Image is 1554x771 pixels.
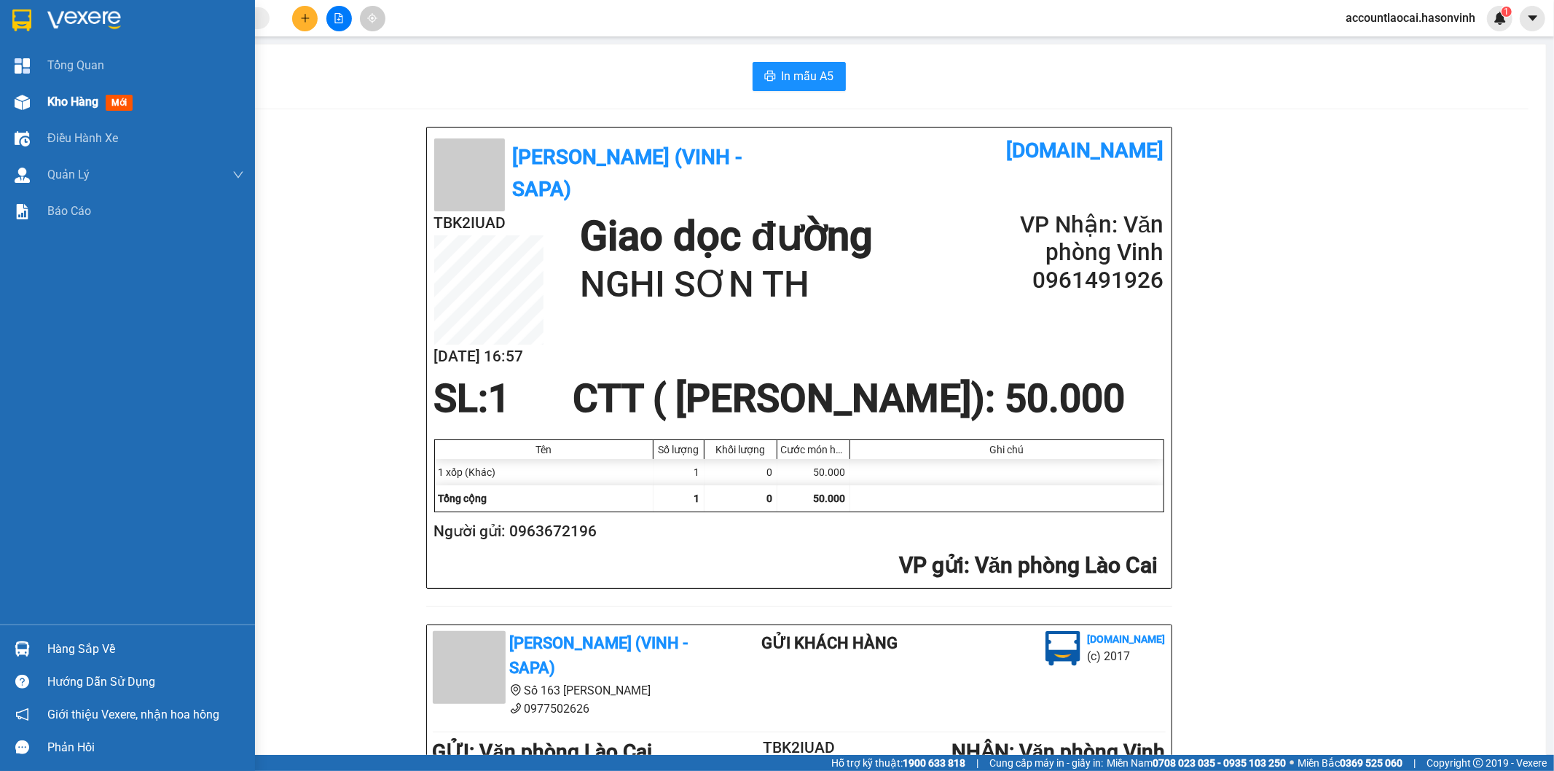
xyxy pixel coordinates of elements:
[15,131,30,146] img: warehouse-icon
[753,62,846,91] button: printerIn mẫu A5
[510,684,522,696] span: environment
[767,493,773,504] span: 0
[15,204,30,219] img: solution-icon
[334,13,344,23] span: file-add
[510,702,522,714] span: phone
[814,493,846,504] span: 50.000
[1504,7,1509,17] span: 1
[8,85,117,109] h2: TBK2IUAD
[510,634,688,678] b: [PERSON_NAME] (Vinh - Sapa)
[761,634,898,652] b: Gửi khách hàng
[708,444,773,455] div: Khối lượng
[106,95,133,111] span: mới
[47,95,98,109] span: Kho hàng
[12,9,31,31] img: logo-vxr
[47,705,219,724] span: Giới thiệu Vexere, nhận hoa hồng
[61,18,219,74] b: [PERSON_NAME] (Vinh - Sapa)
[232,169,244,181] span: down
[899,552,964,578] span: VP gửi
[854,444,1160,455] div: Ghi chú
[1088,647,1166,665] li: (c) 2017
[47,129,118,147] span: Điều hành xe
[15,168,30,183] img: warehouse-icon
[15,641,30,657] img: warehouse-icon
[976,755,978,771] span: |
[951,740,1166,764] b: NHẬN : Văn phòng Vinh
[654,459,705,485] div: 1
[292,6,318,31] button: plus
[434,520,1158,544] h2: Người gửi: 0963672196
[47,737,244,759] div: Phản hồi
[433,740,653,764] b: GỬI : Văn phòng Lào Cai
[15,95,30,110] img: warehouse-icon
[777,459,850,485] div: 50.000
[1340,757,1402,769] strong: 0369 525 060
[433,681,704,700] li: Số 163 [PERSON_NAME]
[1413,755,1416,771] span: |
[195,12,352,36] b: [DOMAIN_NAME]
[300,13,310,23] span: plus
[782,67,834,85] span: In mẫu A5
[15,740,29,754] span: message
[47,202,91,220] span: Báo cáo
[657,444,700,455] div: Số lượng
[580,262,873,308] h1: NGHI SƠN TH
[367,13,377,23] span: aim
[1520,6,1545,31] button: caret-down
[434,345,543,369] h2: [DATE] 16:57
[903,757,965,769] strong: 1900 633 818
[781,444,846,455] div: Cước món hàng
[512,145,742,201] b: [PERSON_NAME] (Vinh - Sapa)
[76,85,269,185] h1: Giao dọc đường
[15,675,29,689] span: question-circle
[705,459,777,485] div: 0
[15,58,30,74] img: dashboard-icon
[1494,12,1507,25] img: icon-new-feature
[1153,757,1286,769] strong: 0708 023 035 - 0935 103 250
[580,211,873,262] h1: Giao dọc đường
[326,6,352,31] button: file-add
[1334,9,1487,27] span: accountlaocai.hasonvinh
[47,638,244,660] div: Hàng sắp về
[1526,12,1539,25] span: caret-down
[738,736,860,760] h2: TBK2IUAD
[764,70,776,84] span: printer
[47,165,90,184] span: Quản Lý
[694,493,700,504] span: 1
[433,700,704,718] li: 0977502626
[435,459,654,485] div: 1 xốp (Khác)
[1502,7,1512,17] sup: 1
[1007,138,1164,163] b: [DOMAIN_NAME]
[15,708,29,721] span: notification
[1045,631,1080,666] img: logo.jpg
[47,56,104,74] span: Tổng Quan
[831,755,965,771] span: Hỗ trợ kỹ thuật:
[439,493,487,504] span: Tổng cộng
[434,211,543,235] h2: TBK2IUAD
[434,376,489,421] span: SL:
[1298,755,1402,771] span: Miền Bắc
[1088,633,1166,645] b: [DOMAIN_NAME]
[989,755,1103,771] span: Cung cấp máy in - giấy in:
[564,377,1134,420] div: CTT ( [PERSON_NAME]) : 50.000
[439,444,649,455] div: Tên
[989,211,1163,267] h2: VP Nhận: Văn phòng Vinh
[1473,758,1483,768] span: copyright
[989,267,1163,294] h2: 0961491926
[360,6,385,31] button: aim
[1290,760,1294,766] span: ⚪️
[489,376,511,421] span: 1
[1107,755,1286,771] span: Miền Nam
[434,551,1158,581] h2: : Văn phòng Lào Cai
[47,671,244,693] div: Hướng dẫn sử dụng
